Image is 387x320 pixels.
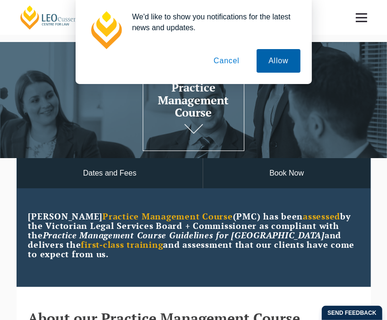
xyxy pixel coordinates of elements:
[28,212,359,259] p: [PERSON_NAME] (PMC) has been by the Victorian Legal Services Board + Commissioner as compliant wi...
[125,11,301,33] div: We'd like to show you notifications for the latest news and updates.
[202,49,251,73] button: Cancel
[257,49,300,73] button: Allow
[81,239,163,250] strong: first-class training
[43,229,325,241] em: Practice Management Course Guidelines for [GEOGRAPHIC_DATA]
[87,11,125,49] img: notification icon
[17,158,203,189] a: Dates and Fees
[147,81,240,118] h1: Practice Management Course
[303,211,340,222] strong: assessed
[203,158,370,189] a: Book Now
[103,211,233,222] strong: Practice Management Course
